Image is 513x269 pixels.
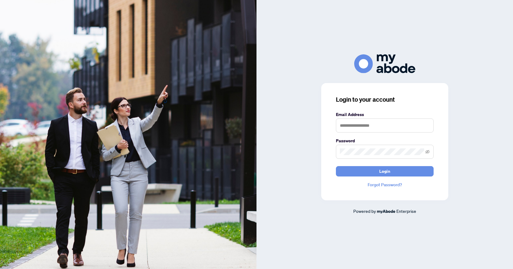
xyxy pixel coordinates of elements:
span: Enterprise [396,208,416,214]
span: Powered by [353,208,376,214]
label: Email Address [336,111,434,118]
a: Forgot Password? [336,181,434,188]
button: Login [336,166,434,176]
h3: Login to your account [336,95,434,104]
span: Login [379,166,390,176]
label: Password [336,137,434,144]
span: eye-invisible [425,150,430,154]
img: ma-logo [354,54,415,73]
a: myAbode [377,208,395,215]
